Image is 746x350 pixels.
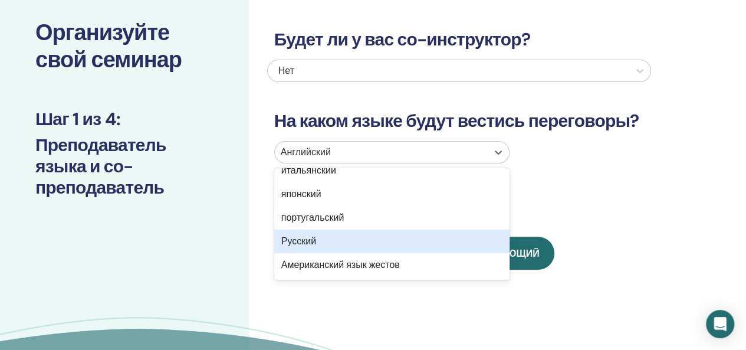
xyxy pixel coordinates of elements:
[281,164,336,176] font: итальянский
[281,188,321,200] font: японский
[274,109,639,132] font: На каком языке будут вестись переговоры?
[281,259,400,271] font: Американский язык жестов
[281,211,344,224] font: португальский
[278,64,294,77] font: Нет
[35,133,166,199] font: Преподаватель языка и со-преподаватель
[35,107,116,130] font: Шаг 1 из 4
[706,310,734,338] div: Открытый Интерком Мессенджер
[116,107,120,130] font: :
[274,28,530,51] font: Будет ли у вас со-инструктор?
[281,235,316,247] font: Русский
[35,18,182,74] font: Организуйте свой семинар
